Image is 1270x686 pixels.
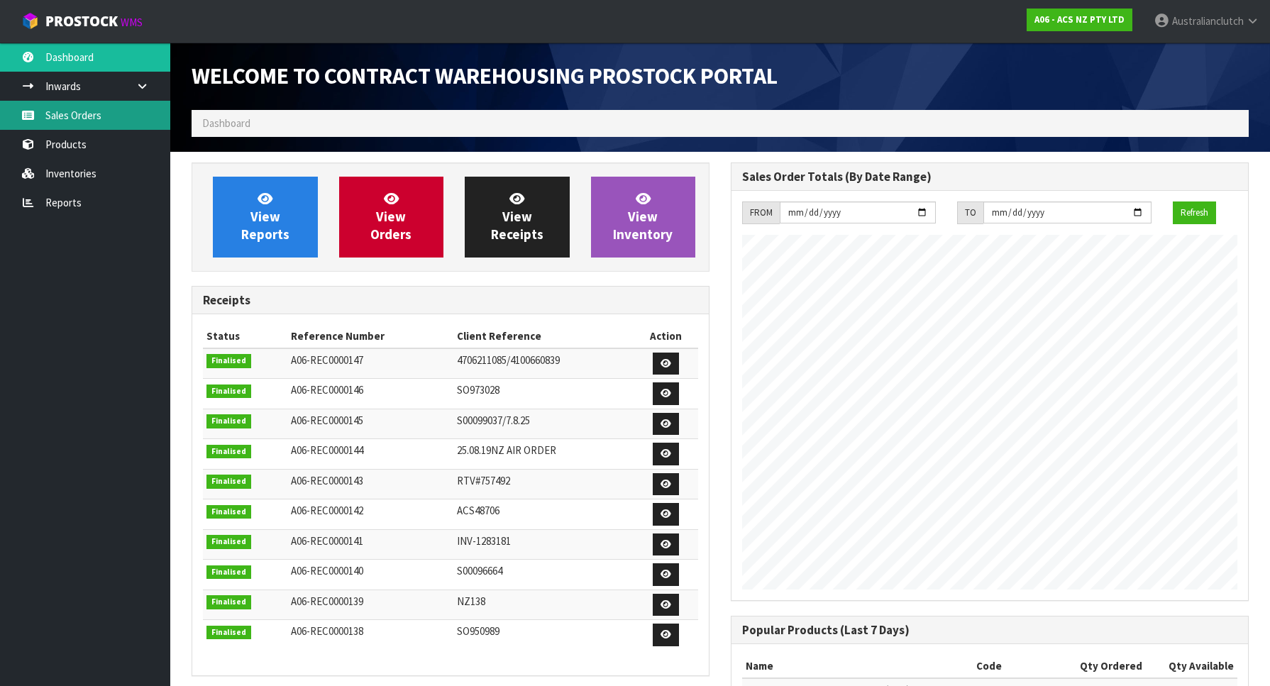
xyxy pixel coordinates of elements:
span: A06-REC0000146 [291,383,363,397]
span: 4706211085/4100660839 [457,353,560,367]
span: A06-REC0000142 [291,504,363,517]
span: Finalised [206,535,251,549]
span: A06-REC0000145 [291,414,363,427]
span: RTV#757492 [457,474,510,487]
span: View Reports [241,190,289,243]
a: ViewReceipts [465,177,570,258]
span: View Orders [370,190,412,243]
span: A06-REC0000139 [291,594,363,608]
a: ViewOrders [339,177,444,258]
span: S00099037/7.8.25 [457,414,530,427]
span: INV-1283181 [457,534,511,548]
span: ACS48706 [457,504,499,517]
span: ProStock [45,12,118,31]
span: Australianclutch [1172,14,1244,28]
img: cube-alt.png [21,12,39,30]
span: Finalised [206,595,251,609]
span: A06-REC0000141 [291,534,363,548]
span: View Receipts [491,190,543,243]
span: Finalised [206,475,251,489]
span: A06-REC0000144 [291,443,363,457]
span: View Inventory [613,190,673,243]
span: Finalised [206,505,251,519]
th: Client Reference [453,325,634,348]
span: Finalised [206,626,251,640]
span: A06-REC0000143 [291,474,363,487]
div: FROM [742,201,780,224]
span: A06-REC0000140 [291,564,363,577]
th: Qty Ordered [1057,655,1145,677]
h3: Popular Products (Last 7 Days) [742,624,1237,637]
h3: Sales Order Totals (By Date Range) [742,170,1237,184]
span: SO973028 [457,383,499,397]
span: SO950989 [457,624,499,638]
a: ViewReports [213,177,318,258]
span: Finalised [206,414,251,428]
span: Finalised [206,565,251,580]
span: 25.08.19NZ AIR ORDER [457,443,556,457]
th: Status [203,325,287,348]
small: WMS [121,16,143,29]
span: Finalised [206,385,251,399]
strong: A06 - ACS NZ PTY LTD [1034,13,1125,26]
span: A06-REC0000138 [291,624,363,638]
span: Finalised [206,354,251,368]
span: S00096664 [457,564,502,577]
button: Refresh [1173,201,1216,224]
div: TO [957,201,983,224]
span: A06-REC0000147 [291,353,363,367]
th: Qty Available [1146,655,1237,677]
span: Finalised [206,445,251,459]
th: Action [634,325,698,348]
th: Reference Number [287,325,453,348]
a: ViewInventory [591,177,696,258]
th: Code [973,655,1057,677]
span: NZ138 [457,594,485,608]
span: Welcome to Contract Warehousing ProStock Portal [192,62,778,90]
h3: Receipts [203,294,698,307]
th: Name [742,655,973,677]
span: Dashboard [202,116,250,130]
